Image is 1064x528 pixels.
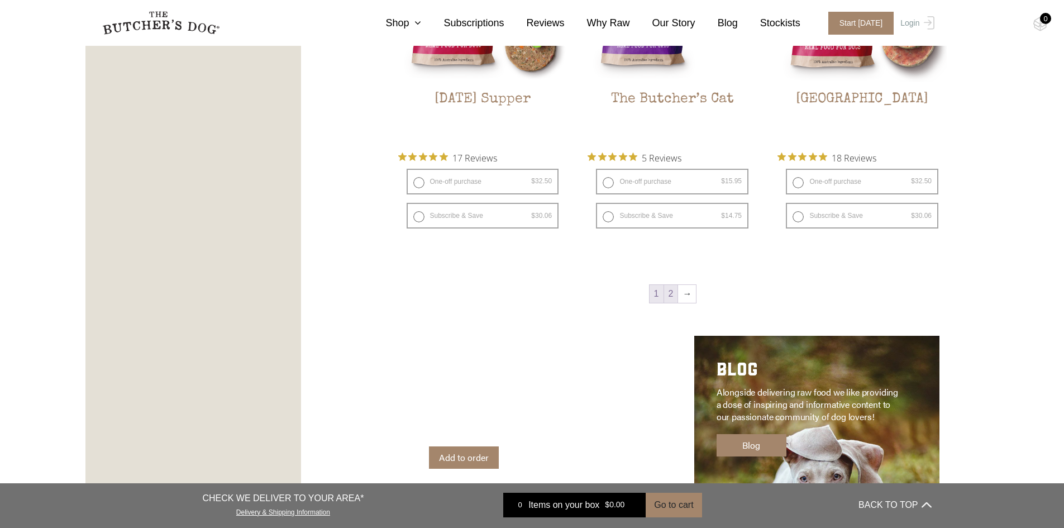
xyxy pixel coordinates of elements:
[588,149,681,166] button: Rated 5 out of 5 stars from 5 reviews. Jump to reviews.
[721,177,742,185] bdi: 15.95
[786,169,938,194] label: One-off purchase
[605,501,609,510] span: $
[565,16,630,31] a: Why Raw
[630,16,695,31] a: Our Story
[504,16,565,31] a: Reviews
[646,493,702,517] button: Go to cart
[421,16,504,31] a: Subscriptions
[664,285,678,303] a: Page 2
[596,203,748,229] label: Subscribe & Save
[407,203,559,229] label: Subscribe & Save
[777,91,947,144] h2: [GEOGRAPHIC_DATA]
[911,177,915,185] span: $
[721,212,742,220] bdi: 14.75
[721,177,725,185] span: $
[738,16,800,31] a: Stockists
[650,285,664,303] span: Page 1
[407,169,559,194] label: One-off purchase
[898,12,934,35] a: Login
[596,169,748,194] label: One-off purchase
[828,12,894,35] span: Start [DATE]
[588,91,757,144] h2: The Butcher’s Cat
[531,177,535,185] span: $
[398,149,497,166] button: Rated 4.9 out of 5 stars from 17 reviews. Jump to reviews.
[398,91,567,144] h2: [DATE] Supper
[531,212,552,220] bdi: 30.06
[1033,17,1047,31] img: TBD_Cart-Empty.png
[858,492,931,519] button: BACK TO TOP
[429,386,613,435] p: Adored Beast Apothecary is a line of all-natural pet products designed to support your dog’s heal...
[1040,13,1051,24] div: 0
[512,500,528,511] div: 0
[786,203,938,229] label: Subscribe & Save
[717,434,786,456] a: Blog
[832,149,876,166] span: 18 Reviews
[363,16,421,31] a: Shop
[721,212,725,220] span: $
[531,212,535,220] span: $
[202,492,364,505] p: CHECK WE DELIVER TO YOUR AREA*
[452,149,497,166] span: 17 Reviews
[717,386,900,423] p: Alongside delivering raw food we like providing a dose of inspiring and informative content to ou...
[528,498,599,512] span: Items on your box
[642,149,681,166] span: 5 Reviews
[911,177,932,185] bdi: 32.50
[911,212,915,220] span: $
[911,212,932,220] bdi: 30.06
[777,149,876,166] button: Rated 4.9 out of 5 stars from 18 reviews. Jump to reviews.
[678,285,696,303] a: →
[236,506,330,516] a: Delivery & Shipping Information
[429,446,499,469] a: Add to order
[717,358,900,386] h2: BLOG
[817,12,898,35] a: Start [DATE]
[531,177,552,185] bdi: 32.50
[695,16,738,31] a: Blog
[605,501,624,510] bdi: 0.00
[429,358,613,386] h2: APOTHECARY
[503,493,646,517] a: 0 Items on your box $0.00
